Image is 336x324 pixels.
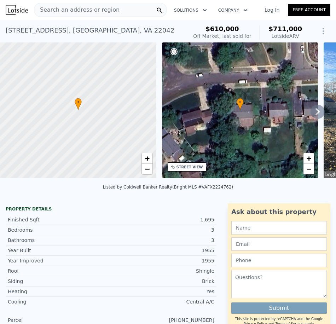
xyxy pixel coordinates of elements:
[8,247,111,254] div: Year Built
[145,164,149,173] span: −
[8,257,111,264] div: Year Improved
[111,237,214,244] div: 3
[168,4,213,17] button: Solutions
[307,164,311,173] span: −
[111,226,214,233] div: 3
[111,288,214,295] div: Yes
[231,207,327,217] div: Ask about this property
[8,226,111,233] div: Bedrooms
[256,6,288,13] a: Log In
[8,237,111,244] div: Bathrooms
[142,164,152,174] a: Zoom out
[237,99,244,105] span: •
[111,247,214,254] div: 1955
[6,5,28,15] img: Lotside
[8,288,111,295] div: Heating
[142,153,152,164] a: Zoom in
[8,216,111,223] div: Finished Sqft
[176,164,203,170] div: STREET VIEW
[237,98,244,110] div: •
[288,4,330,16] a: Free Account
[34,6,120,14] span: Search an address or region
[6,206,216,212] div: Property details
[268,25,302,33] span: $711,000
[111,267,214,274] div: Shingle
[145,154,149,163] span: +
[231,302,327,314] button: Submit
[303,164,314,174] a: Zoom out
[6,25,174,35] div: [STREET_ADDRESS] , [GEOGRAPHIC_DATA] , VA 22042
[8,278,111,285] div: Siding
[213,4,253,17] button: Company
[307,154,311,163] span: +
[268,33,302,40] div: Lotside ARV
[103,185,233,190] div: Listed by Coldwell Banker Realty (Bright MLS #VAFX2224762)
[75,98,82,110] div: •
[111,317,214,324] div: [PHONE_NUMBER]
[193,33,251,40] div: Off Market, last sold for
[111,278,214,285] div: Brick
[75,99,82,105] span: •
[231,221,327,235] input: Name
[111,216,214,223] div: 1,695
[8,317,111,324] div: Parcel
[8,267,111,274] div: Roof
[231,254,327,267] input: Phone
[303,153,314,164] a: Zoom in
[231,237,327,251] input: Email
[111,298,214,305] div: Central A/C
[111,257,214,264] div: 1955
[8,298,111,305] div: Cooling
[205,25,239,33] span: $610,000
[316,24,330,38] button: Show Options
